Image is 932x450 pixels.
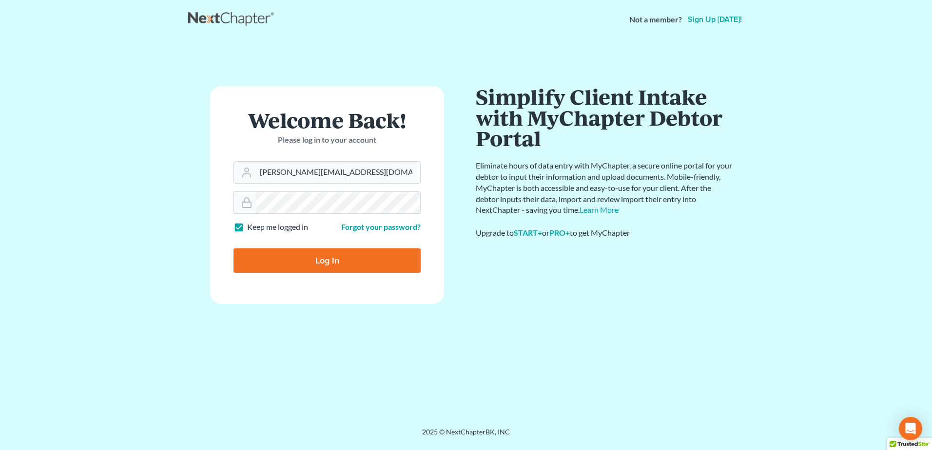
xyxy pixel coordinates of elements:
[629,14,682,25] strong: Not a member?
[686,16,744,23] a: Sign up [DATE]!
[899,417,922,440] div: Open Intercom Messenger
[476,86,734,149] h1: Simplify Client Intake with MyChapter Debtor Portal
[233,134,421,146] p: Please log in to your account
[188,427,744,445] div: 2025 © NextChapterBK, INC
[233,110,421,131] h1: Welcome Back!
[549,228,570,237] a: PRO+
[476,227,734,239] div: Upgrade to or to get MyChapter
[476,160,734,216] p: Eliminate hours of data entry with MyChapter, a secure online portal for your debtor to input the...
[247,222,308,233] label: Keep me logged in
[341,222,421,231] a: Forgot your password?
[233,248,421,273] input: Log In
[580,205,619,214] a: Learn More
[514,228,542,237] a: START+
[256,162,420,183] input: Email Address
